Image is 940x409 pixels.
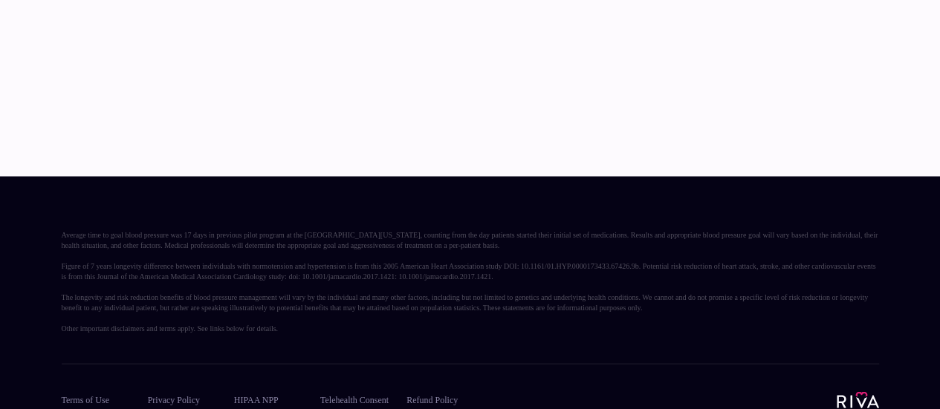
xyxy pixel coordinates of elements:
[62,230,879,334] div: Average time to goal blood pressure was 17 days in previous pilot program at the [GEOGRAPHIC_DATA...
